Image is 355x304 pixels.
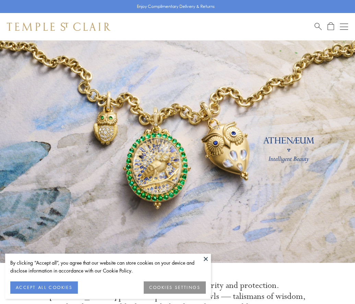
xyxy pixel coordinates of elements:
[328,22,334,31] a: Open Shopping Bag
[340,23,348,31] button: Open navigation
[315,22,322,31] a: Search
[10,281,78,294] button: ACCEPT ALL COOKIES
[137,3,215,10] p: Enjoy Complimentary Delivery & Returns
[7,23,110,31] img: Temple St. Clair
[144,281,206,294] button: COOKIES SETTINGS
[10,259,206,275] div: By clicking “Accept all”, you agree that our website can store cookies on your device and disclos...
